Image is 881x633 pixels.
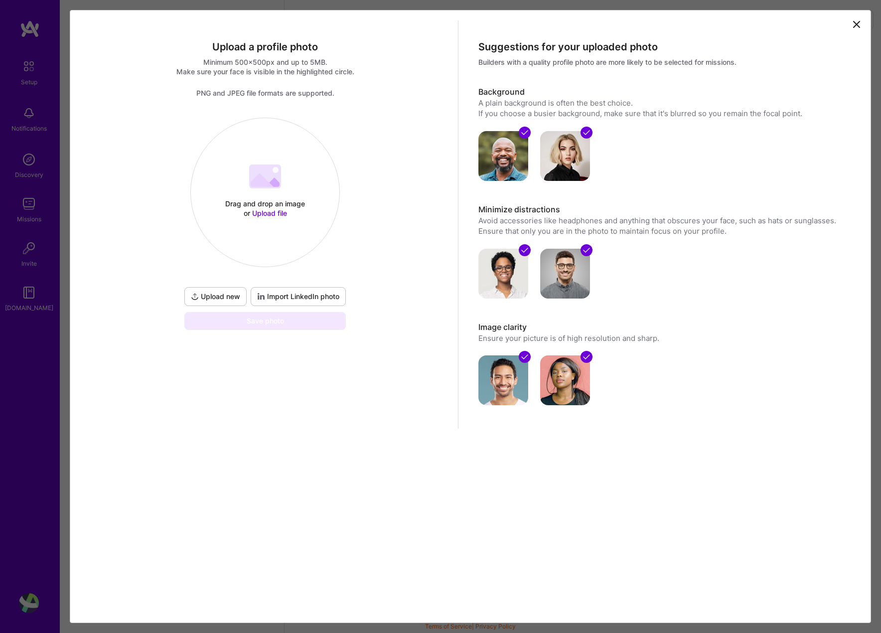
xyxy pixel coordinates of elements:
span: Import LinkedIn photo [257,292,339,302]
div: Drag and drop an image or [223,199,307,218]
i: icon UploadDark [191,293,199,301]
div: If you choose a busier background, make sure that it's blurred so you remain the focal point. [478,108,849,119]
button: Import LinkedIn photo [251,287,346,306]
div: To import a profile photo add your LinkedIn URL to your profile. [251,287,346,306]
p: Avoid accessories like headphones and anything that obscures your face, such as hats or sunglasse... [478,215,849,237]
div: A plain background is often the best choice. [478,98,849,108]
h3: Minimize distractions [478,204,849,215]
p: Ensure your picture is of high resolution and sharp. [478,333,849,343]
i: icon LinkedInDarkV2 [257,293,265,301]
h3: Background [478,87,849,98]
div: Upload a profile photo [80,40,450,53]
div: PNG and JPEG file formats are supported. [80,88,450,98]
img: avatar [540,355,590,405]
div: Suggestions for your uploaded photo [478,40,849,53]
img: avatar [540,249,590,299]
h3: Image clarity [478,322,849,333]
button: Upload new [184,287,247,306]
span: Upload new [191,292,240,302]
div: Minimum 500x500px and up to 5MB. [80,57,450,67]
img: avatar [478,355,528,405]
div: Make sure your face is visible in the highlighted circle. [80,67,450,76]
span: Upload file [252,209,287,217]
img: avatar [478,131,528,181]
img: avatar [478,249,528,299]
div: Builders with a quality profile photo are more likely to be selected for missions. [478,57,849,67]
div: Drag and drop an image or Upload fileUpload newImport LinkedIn photoSave photo [182,118,348,330]
img: avatar [540,131,590,181]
